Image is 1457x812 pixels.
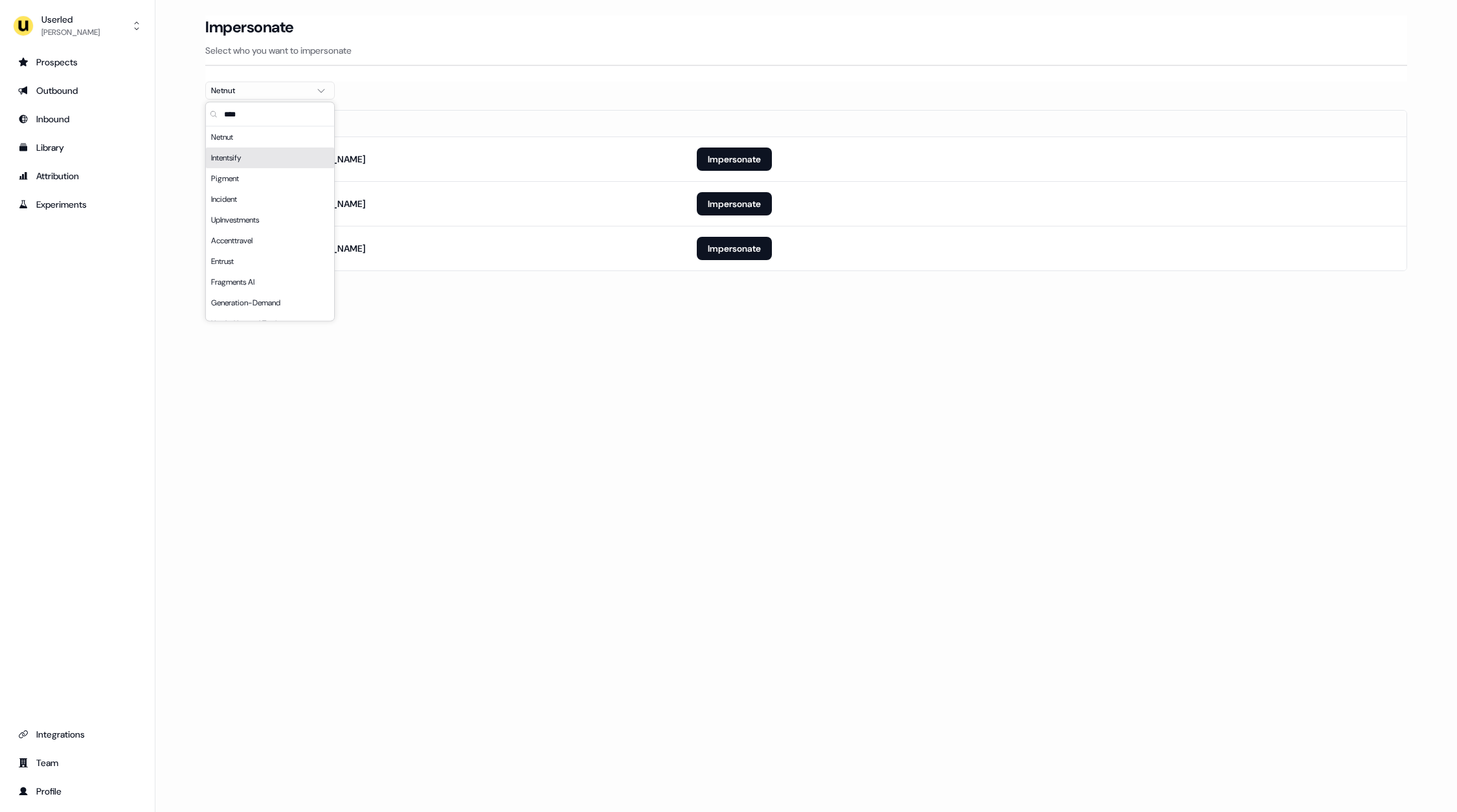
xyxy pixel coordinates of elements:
[206,127,334,321] div: Suggestions
[10,781,144,802] a: Go to profile
[18,198,137,211] div: Experiments
[205,17,294,37] h3: Impersonate
[205,44,1407,57] p: Select who you want to impersonate
[697,148,772,171] button: Impersonate
[10,752,144,773] a: Go to team
[18,141,137,154] div: Library
[18,756,137,769] div: Team
[18,113,137,126] div: Inbound
[206,313,334,334] div: Userled Internal Testing
[18,170,137,182] div: Attribution
[206,127,334,148] div: Netnut
[10,52,144,72] a: Go to prospects
[206,148,334,168] div: Intentsify
[18,56,137,69] div: Prospects
[205,82,335,100] button: Netnut
[10,194,144,215] a: Go to experiments
[206,189,334,210] div: Incident
[41,26,100,39] div: [PERSON_NAME]
[41,13,100,26] div: Userled
[697,192,772,215] button: Impersonate
[206,272,334,292] div: Fragments AI
[18,728,137,741] div: Integrations
[211,84,308,97] div: Netnut
[206,251,334,272] div: Entrust
[18,785,137,798] div: Profile
[206,210,334,230] div: UpInvestments
[10,10,144,41] button: Userled[PERSON_NAME]
[18,84,137,97] div: Outbound
[206,230,334,251] div: Accenttravel
[10,137,144,158] a: Go to templates
[10,109,144,129] a: Go to Inbound
[206,168,334,189] div: Pigment
[697,237,772,260] button: Impersonate
[10,724,144,745] a: Go to integrations
[206,111,686,137] th: Email
[206,292,334,313] div: Generation-Demand
[10,80,144,101] a: Go to outbound experience
[10,166,144,186] a: Go to attribution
